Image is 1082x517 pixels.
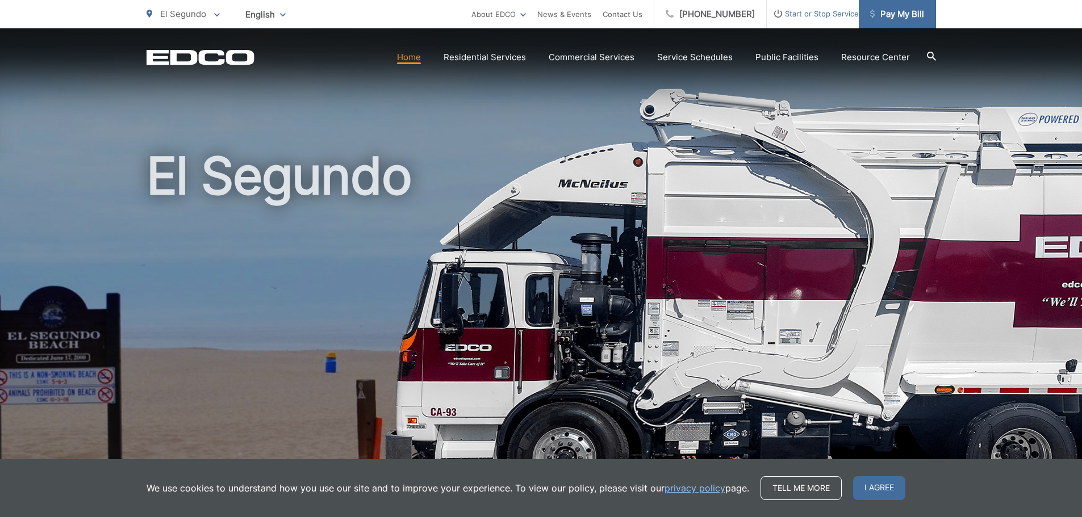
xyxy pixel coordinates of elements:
a: Resource Center [841,51,910,64]
a: Commercial Services [549,51,634,64]
a: privacy policy [665,481,725,495]
a: Residential Services [444,51,526,64]
a: Public Facilities [755,51,818,64]
a: Service Schedules [657,51,733,64]
span: Pay My Bill [870,7,924,21]
h1: El Segundo [147,148,936,507]
a: Home [397,51,421,64]
a: Contact Us [603,7,642,21]
span: English [237,5,294,24]
p: We use cookies to understand how you use our site and to improve your experience. To view our pol... [147,481,749,495]
a: Tell me more [761,476,842,500]
a: About EDCO [471,7,526,21]
span: I agree [853,476,905,500]
a: EDCD logo. Return to the homepage. [147,49,254,65]
a: News & Events [537,7,591,21]
span: El Segundo [160,9,206,19]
